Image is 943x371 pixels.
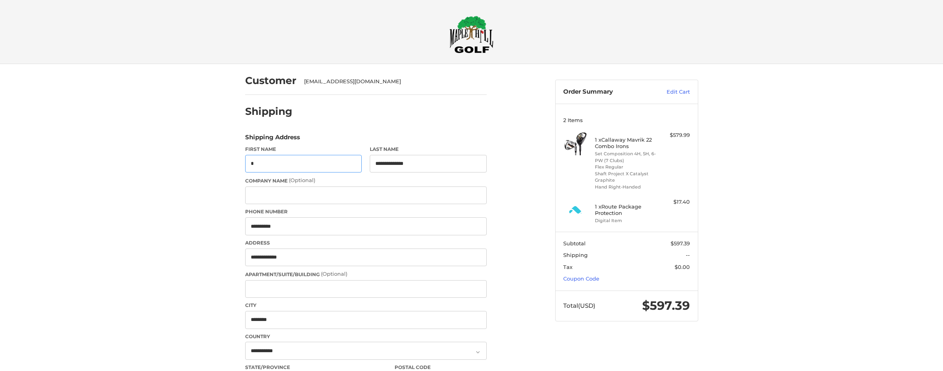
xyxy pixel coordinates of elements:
[595,136,656,150] h4: 1 x Callaway Mavrik 22 Combo Irons
[245,364,387,371] label: State/Province
[563,88,649,96] h3: Order Summary
[321,271,347,277] small: (Optional)
[563,275,599,282] a: Coupon Code
[671,240,690,247] span: $597.39
[245,176,487,184] label: Company Name
[370,146,487,153] label: Last Name
[658,131,690,139] div: $579.99
[563,302,595,309] span: Total (USD)
[245,333,487,340] label: Country
[563,240,586,247] span: Subtotal
[449,16,494,53] img: Maple Hill Golf
[245,105,292,118] h2: Shipping
[595,203,656,217] h4: 1 x Route Package Protection
[563,252,588,258] span: Shipping
[245,133,300,146] legend: Shipping Address
[595,217,656,224] li: Digital Item
[245,239,487,247] label: Address
[563,117,690,123] h3: 2 Items
[304,78,479,86] div: [EMAIL_ADDRESS][DOMAIN_NAME]
[595,184,656,191] li: Hand Right-Handed
[595,164,656,170] li: Flex Regular
[563,264,572,270] span: Tax
[245,270,487,278] label: Apartment/Suite/Building
[245,208,487,215] label: Phone Number
[595,150,656,164] li: Set Composition 4H, 5H, 6-PW (7 Clubs)
[245,302,487,309] label: City
[395,364,487,371] label: Postal Code
[245,74,296,87] h2: Customer
[675,264,690,270] span: $0.00
[595,170,656,184] li: Shaft Project X Catalyst Graphite
[245,146,362,153] label: First Name
[289,177,315,183] small: (Optional)
[642,298,690,313] span: $597.39
[686,252,690,258] span: --
[658,198,690,206] div: $17.40
[649,88,690,96] a: Edit Cart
